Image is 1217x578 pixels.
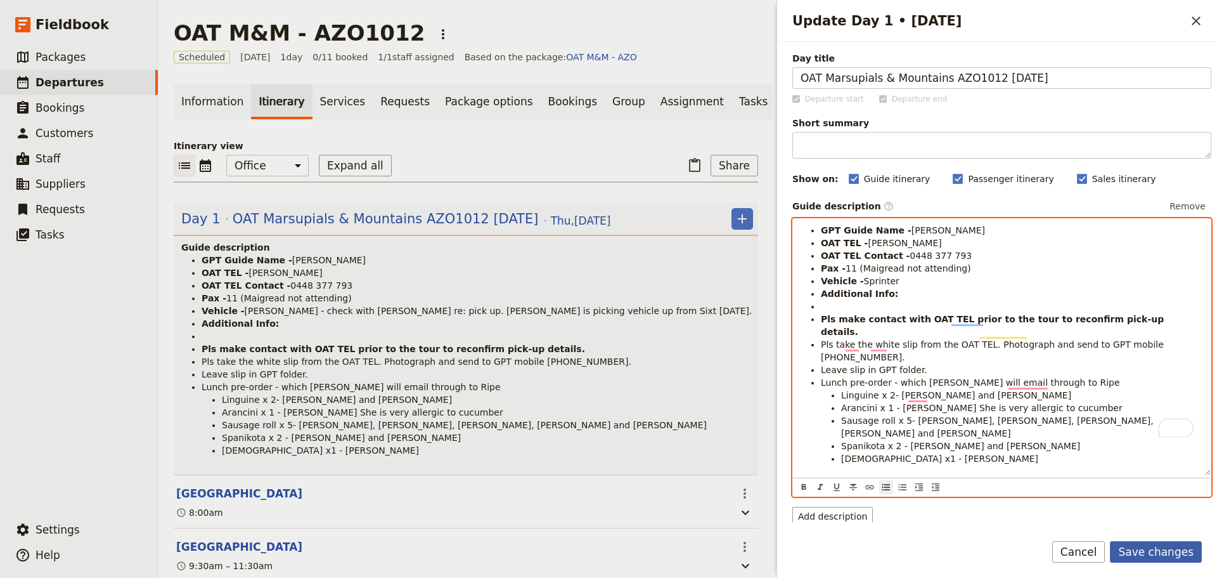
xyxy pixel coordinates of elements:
[813,480,827,494] button: Format italic
[432,23,454,45] button: Actions
[222,433,461,443] span: Spanikota x 2 - [PERSON_NAME] and [PERSON_NAME]
[821,238,868,248] strong: OAT TEL -
[792,52,1211,65] span: Day title
[245,306,752,316] span: [PERSON_NAME] - check with [PERSON_NAME] re: pick up. [PERSON_NAME] is picking vehicle up from Si...
[805,94,864,104] span: Departure start
[226,293,352,303] span: 11 (Maigread not attending)
[566,52,636,62] a: OAT M&M - AZO
[821,339,1166,362] span: Pls take the white slip from the OAT TEL. Photograph and send to GPT mobile [PHONE_NUMBER].
[792,132,1211,159] textarea: Short summary
[281,51,303,63] span: 1 day
[251,84,312,119] a: Itinerary
[240,51,270,63] span: [DATE]
[35,203,85,216] span: Requests
[684,155,705,176] button: Paste itinerary item
[174,155,195,176] button: List view
[202,293,226,303] strong: Pax -
[792,117,1211,129] span: Short summary
[821,365,927,375] span: Leave slip in GPT folder.
[319,155,392,176] button: Expand all
[797,480,811,494] button: Format bold
[605,84,653,119] a: Group
[1052,541,1105,563] button: Cancel
[35,15,109,34] span: Fieldbook
[711,155,758,176] button: Share
[879,480,893,494] button: Bulleted list
[437,84,540,119] a: Package options
[929,480,943,494] button: Decrease indent
[911,225,985,235] span: [PERSON_NAME]
[863,480,877,494] button: Insert link
[176,560,273,572] div: 9:30am – 11:30am
[222,420,707,430] span: Sausage roll x 5- [PERSON_NAME], [PERSON_NAME], [PERSON_NAME], [PERSON_NAME] and [PERSON_NAME]
[892,94,947,104] span: Departure end
[1185,10,1207,32] button: Close drawer
[821,314,1167,337] strong: Pls make contact with OAT TEL prior to the tour to reconfirm pick-up details.
[1164,197,1211,216] button: Remove
[792,173,839,185] div: Show on:
[202,280,290,291] strong: OAT TEL Contact -
[312,51,368,63] span: 0/11 booked
[202,357,631,367] span: Pls take the white slip from the OAT TEL. Photograph and send to GPT mobile [PHONE_NUMBER].
[174,20,425,46] h1: OAT M&M - AZO1012
[792,507,873,526] button: Add description
[202,369,308,379] span: Leave slip in GPT folder.
[35,127,93,140] span: Customers
[312,84,373,119] a: Services
[222,445,419,456] span: [DEMOGRAPHIC_DATA] x1 - [PERSON_NAME]
[35,549,60,562] span: Help
[465,51,637,63] span: Based on the package:
[35,76,104,89] span: Departures
[841,441,1080,451] span: Spanikota x 2 - [PERSON_NAME] and [PERSON_NAME]
[174,84,251,119] a: Information
[202,268,248,278] strong: OAT TEL -
[35,152,61,165] span: Staff
[174,140,758,152] p: Itinerary view
[864,173,930,185] span: Guide itinerary
[846,480,860,494] button: Format strikethrough
[292,255,366,265] span: [PERSON_NAME]
[731,208,753,230] button: Add
[864,276,899,286] span: Sprinter
[202,344,585,354] strong: Pls make contact with OAT TEL prior to the tour to reconfirm pick-up details.
[181,209,610,228] button: Edit day information
[202,382,501,392] span: Lunch pre-order - which [PERSON_NAME] will email through to Ripe
[912,480,926,494] button: Increase indent
[1110,541,1202,563] button: Save changes
[792,11,1185,30] h2: Update Day 1 • [DATE]
[233,209,539,228] span: OAT Marsupials & Mountains AZO1012 [DATE]
[734,483,756,504] button: Actions
[821,378,1120,388] span: Lunch pre-order - which [PERSON_NAME] will email through to Ripe
[202,319,279,329] strong: Additional Info:
[910,251,972,261] span: 0448 377 793
[830,480,844,494] button: Format underline
[792,67,1211,89] input: Day title
[821,263,846,273] strong: Pax -
[176,506,223,519] div: 8:00am
[884,201,894,211] span: ​
[35,228,65,241] span: Tasks
[868,238,941,248] span: [PERSON_NAME]
[841,454,1038,464] span: [DEMOGRAPHIC_DATA] x1 - [PERSON_NAME]
[653,84,731,119] a: Assignment
[290,280,352,291] span: 0448 377 793
[821,276,864,286] strong: Vehicle -
[248,268,322,278] span: [PERSON_NAME]
[202,306,245,316] strong: Vehicle -
[202,255,292,265] strong: GPT Guide Name -
[841,416,1156,438] span: Sausage roll x 5- [PERSON_NAME], [PERSON_NAME], [PERSON_NAME], [PERSON_NAME] and [PERSON_NAME]
[222,395,452,405] span: Linguine x 2- [PERSON_NAME] and [PERSON_NAME]
[846,263,971,273] span: 11 (Maigread not attending)
[373,84,437,119] a: Requests
[734,536,756,558] button: Actions
[35,51,86,63] span: Packages
[821,289,898,299] strong: Additional Info:
[35,523,80,536] span: Settings
[731,84,776,119] a: Tasks
[841,403,1123,413] span: Arancini x 1 - [PERSON_NAME] She is very allergic to cucumber
[195,155,216,176] button: Calendar view
[896,480,910,494] button: Numbered list
[35,102,84,114] span: Bookings
[222,407,503,417] span: Arancini x 1 - [PERSON_NAME] She is very allergic to cucumber
[841,390,1071,400] span: Linguine x 2- [PERSON_NAME] and [PERSON_NAME]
